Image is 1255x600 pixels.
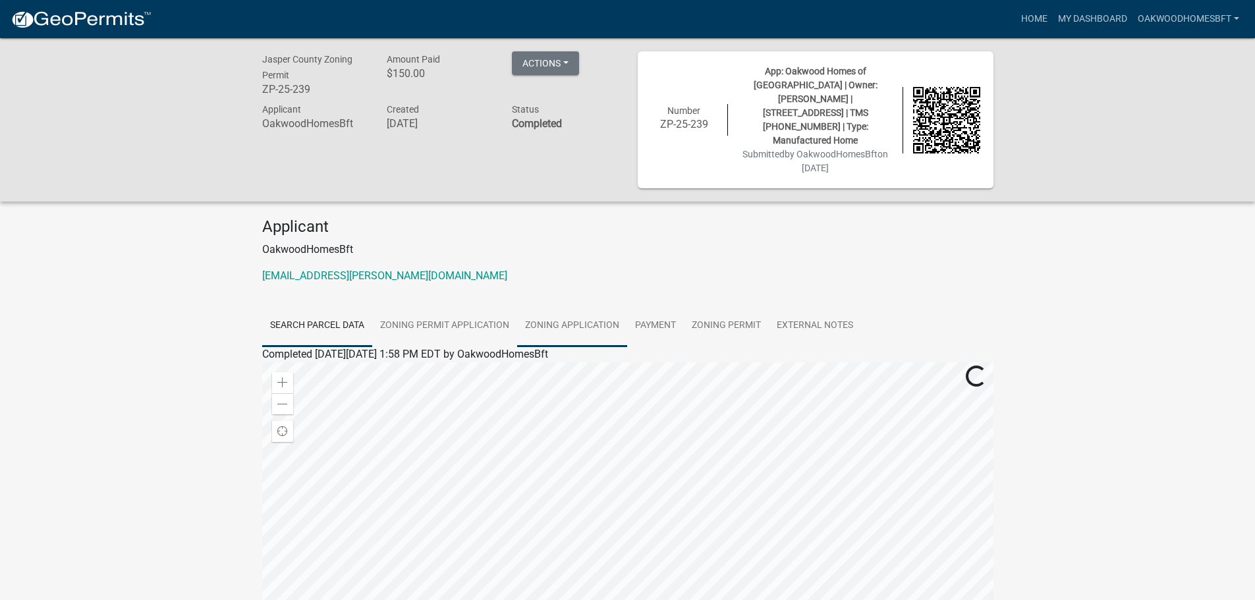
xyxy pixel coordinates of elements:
[1053,7,1132,32] a: My Dashboard
[742,149,888,173] span: Submitted on [DATE]
[262,348,548,360] span: Completed [DATE][DATE] 1:58 PM EDT by OakwoodHomesBft
[262,54,352,80] span: Jasper County Zoning Permit
[667,105,700,116] span: Number
[387,104,419,115] span: Created
[262,269,507,282] a: [EMAIL_ADDRESS][PERSON_NAME][DOMAIN_NAME]
[512,51,579,75] button: Actions
[272,393,293,414] div: Zoom out
[262,242,993,258] p: OakwoodHomesBft
[1132,7,1244,32] a: OakwoodHomesBft
[512,104,539,115] span: Status
[387,67,492,80] h6: $150.00
[262,305,372,347] a: Search Parcel Data
[769,305,861,347] a: External Notes
[387,54,440,65] span: Amount Paid
[262,104,301,115] span: Applicant
[651,118,718,130] h6: ZP-25-239
[512,117,562,130] strong: Completed
[785,149,878,159] span: by OakwoodHomesBft
[913,87,980,154] img: QR code
[627,305,684,347] a: Payment
[272,372,293,393] div: Zoom in
[517,305,627,347] a: Zoning Application
[1016,7,1053,32] a: Home
[262,83,368,95] h6: ZP-25-239
[684,305,769,347] a: Zoning Permit
[754,66,878,146] span: App: Oakwood Homes of [GEOGRAPHIC_DATA] | Owner: [PERSON_NAME] | [STREET_ADDRESS] | TMS [PHONE_NU...
[372,305,517,347] a: Zoning Permit Application
[262,217,993,236] h4: Applicant
[272,421,293,442] div: Find my location
[387,117,492,130] h6: [DATE]
[262,117,368,130] h6: OakwoodHomesBft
